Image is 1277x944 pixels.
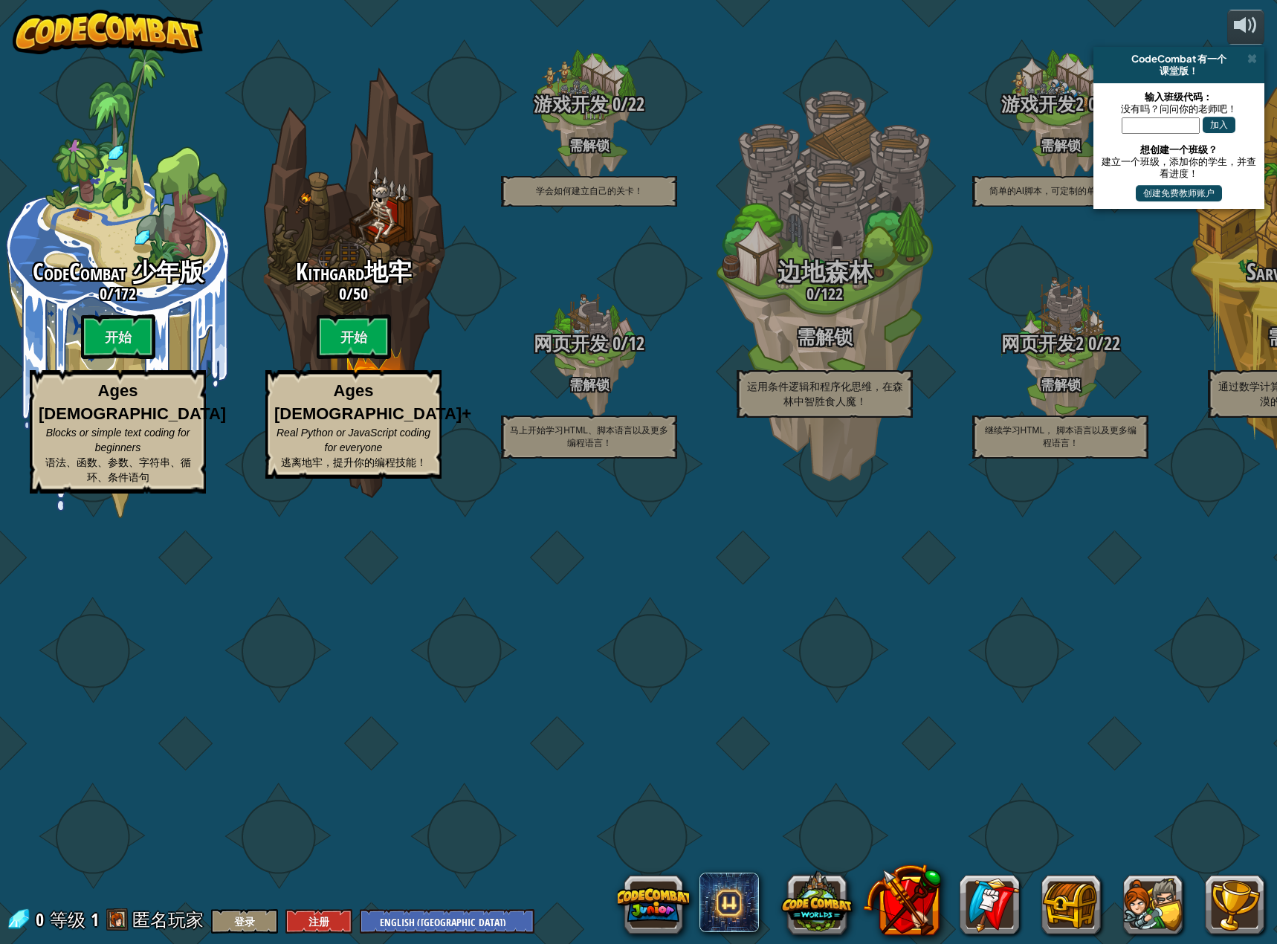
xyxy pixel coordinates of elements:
[100,282,107,305] span: 0
[806,282,814,305] span: 0
[985,425,1137,448] span: 继续学习HTML， 脚本语言以及更多编程语言！
[628,91,644,117] span: 22
[46,427,190,453] span: Blocks or simple text coding for beginners
[1104,331,1120,356] span: 22
[317,314,391,359] btn: 开始
[81,314,155,359] btn: 开始
[91,908,99,931] span: 1
[353,282,368,305] span: 50
[1101,143,1257,155] div: 想创建一个班级？
[1203,117,1235,133] button: 加入
[114,282,136,305] span: 172
[471,94,707,114] h3: /
[1001,331,1084,356] span: 网页开发2
[510,425,668,448] span: 马上开始学习HTML、脚本语言以及更多编程语言！
[534,91,608,117] span: 游戏开发
[13,10,203,54] img: CodeCombat - Learn how to code by playing a game
[471,334,707,354] h3: /
[45,456,191,483] span: 语法、函数、参数、字符串、循环、条件语句
[707,285,943,303] h3: /
[36,908,48,931] span: 0
[33,256,204,288] span: CodeCombat 少年版
[777,256,873,288] span: 边地森林
[943,138,1178,152] h4: 需解锁
[1101,103,1257,114] div: 没有吗？问问你的老师吧！
[608,91,621,117] span: 0
[1136,185,1222,201] button: 创建免费教师账户
[1227,10,1264,45] button: 音量调节
[628,331,644,356] span: 12
[281,456,427,468] span: 逃离地牢，提升你的编程技能！
[943,94,1178,114] h3: /
[236,47,471,518] div: Complete previous world to unlock
[339,282,346,305] span: 0
[747,381,903,407] span: 运用条件逻辑和程序化思维，在森林中智胜食人魔！
[536,186,643,196] span: 学会如何建立自己的关卡！
[471,378,707,392] h4: 需解锁
[277,427,430,453] span: Real Python or JavaScript coding for everyone
[236,285,471,303] h3: /
[132,908,204,931] span: 匿名玩家
[1084,331,1096,356] span: 0
[1084,91,1096,117] span: 0
[50,908,85,932] span: 等级
[296,256,412,288] span: Kithgard地牢
[943,378,1178,392] h4: 需解锁
[534,331,608,356] span: 网页开发
[211,909,278,934] button: 登录
[471,138,707,152] h4: 需解锁
[943,334,1178,354] h3: /
[707,327,943,347] h3: 需解锁
[608,331,621,356] span: 0
[989,186,1131,196] span: 简单的AI脚本，可定制的单位和目标
[1099,53,1258,65] div: CodeCombat 有一个
[274,381,471,423] strong: Ages [DEMOGRAPHIC_DATA]+
[1001,91,1084,117] span: 游戏开发2
[285,909,352,934] button: 注册
[1099,65,1258,77] div: 课堂版！
[821,282,843,305] span: 122
[1101,155,1257,179] div: 建立一个班级，添加你的学生，并查看进度！
[1101,91,1257,103] div: 输入班级代码：
[39,381,226,423] strong: Ages [DEMOGRAPHIC_DATA]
